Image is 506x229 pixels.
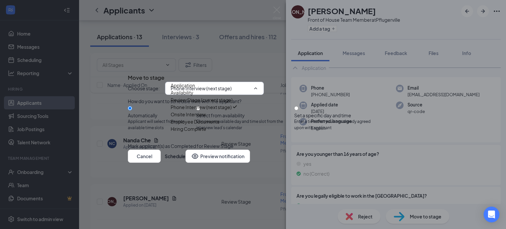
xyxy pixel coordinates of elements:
[128,119,196,131] span: Applicant will select from your available time slots
[232,103,238,110] svg: Checkmark
[171,82,195,89] div: Application
[165,150,185,163] button: Schedule
[171,103,232,111] div: Phone Interview (next stage)
[128,98,378,105] div: How do you want to schedule time with the applicant?
[128,150,161,163] button: Cancel
[484,207,499,222] div: Open Intercom Messenger
[253,86,258,91] svg: ChevronUp
[171,96,233,103] div: Review Stage (current stage)
[171,89,193,96] div: Availability
[128,142,234,150] span: Mark applicant(s) as Completed for Review Stage
[185,150,250,163] button: Preview notificationEye
[294,112,378,119] div: Set a specific day and time
[128,112,196,119] div: Automatically
[191,152,199,160] svg: Eye
[171,125,206,132] div: Hiring Complete
[171,118,219,125] div: Employee Documents
[294,119,378,131] span: Enter a time that you have already agreed upon with applicant
[171,111,206,118] div: Onsite Interview
[128,73,164,82] h3: Move to stage
[128,85,160,92] span: Choose stage :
